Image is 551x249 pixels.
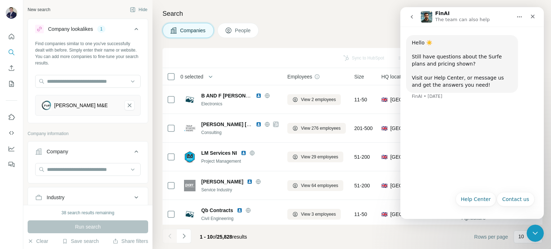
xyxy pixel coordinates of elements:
[381,73,408,80] span: HQ location
[180,27,206,34] span: Companies
[381,153,387,161] span: 🇬🇧
[125,4,152,15] button: Hide
[354,211,367,218] span: 11-50
[201,178,243,185] span: [PERSON_NAME]
[28,130,148,137] p: Company information
[474,233,508,240] span: Rows per page
[201,158,279,164] div: Project Management
[256,121,262,127] img: LinkedIn logo
[200,234,247,240] span: results
[6,142,17,155] button: Dashboard
[527,225,544,242] iframe: Intercom live chat
[201,215,279,222] div: Civil Engineering
[201,121,335,127] span: [PERSON_NAME] [PERSON_NAME] + [PERSON_NAME]
[256,93,262,99] img: LinkedIn logo
[62,238,99,245] button: Save search
[47,148,68,155] div: Company
[237,207,242,213] img: LinkedIn logo
[301,211,336,217] span: View 3 employees
[28,143,148,163] button: Company
[184,209,196,220] img: Logo of Qb Contracts
[6,111,17,124] button: Use Surfe on LinkedIn
[180,73,203,80] span: 0 selected
[287,94,341,105] button: View 2 employees
[41,100,51,110] img: Irwin M&E-logo
[301,96,336,103] span: View 2 employees
[124,100,135,110] button: Irwin M&E-remove-button
[287,180,343,191] button: View 64 employees
[354,182,370,189] span: 51-200
[201,149,237,157] span: LM Services NI
[61,210,114,216] div: 38 search results remaining
[54,102,108,109] div: [PERSON_NAME] M&E
[28,238,48,245] button: Clear
[201,101,279,107] div: Electronics
[213,234,217,240] span: of
[390,125,439,132] span: [GEOGRAPHIC_DATA], [GEOGRAPHIC_DATA], [GEOGRAPHIC_DATA]
[6,30,17,43] button: Quick start
[48,25,93,33] div: Company lookalikes
[287,152,343,162] button: View 29 employees
[390,182,437,189] span: [GEOGRAPHIC_DATA], [GEOGRAPHIC_DATA]
[235,27,251,34] span: People
[301,125,341,131] span: View 276 employees
[184,180,196,191] img: Logo of Parr FM
[113,238,148,245] button: Share filters
[184,123,196,134] img: Logo of Troup Bywaters + Anders
[354,73,364,80] span: Size
[354,125,373,132] span: 201-500
[47,194,65,201] div: Industry
[301,182,338,189] span: View 64 employees
[6,7,17,19] img: Avatar
[200,234,213,240] span: 1 - 10
[184,151,196,163] img: Logo of LM Services NI
[287,123,346,134] button: View 276 employees
[301,154,338,160] span: View 29 employees
[381,96,387,103] span: 🇬🇧
[390,211,439,218] span: [GEOGRAPHIC_DATA], [GEOGRAPHIC_DATA]
[287,73,312,80] span: Employees
[28,6,50,13] div: New search
[400,7,544,219] iframe: Intercom live chat
[518,233,524,240] p: 10
[201,129,279,136] div: Consulting
[6,126,17,139] button: Use Surfe API
[381,211,387,218] span: 🇬🇧
[28,189,148,206] button: Industry
[241,150,246,156] img: LinkedIn logo
[217,234,232,240] span: 25,828
[6,46,17,59] button: Search
[6,77,17,90] button: My lists
[6,62,17,75] button: Enrich CSV
[201,207,233,214] span: Qb Contracts
[28,20,148,40] button: Company lookalikes1
[35,40,141,66] div: Find companies similar to one you've successfully dealt with before. Simply enter their name or w...
[201,187,279,193] div: Service Industry
[247,179,253,185] img: LinkedIn logo
[381,125,387,132] span: 🇬🇧
[390,96,439,103] span: [GEOGRAPHIC_DATA], [GEOGRAPHIC_DATA]
[287,209,341,220] button: View 3 employees
[354,96,367,103] span: 11-50
[97,26,105,32] div: 1
[177,229,191,243] button: Navigate to next page
[184,94,196,105] img: Logo of B AND F Boyd Electrical Services
[201,93,311,99] span: B AND F [PERSON_NAME] Electrical Services
[6,158,17,171] button: Feedback
[381,182,387,189] span: 🇬🇧
[390,153,439,161] span: [GEOGRAPHIC_DATA], [GEOGRAPHIC_DATA]
[354,153,370,161] span: 51-200
[163,9,542,19] h4: Search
